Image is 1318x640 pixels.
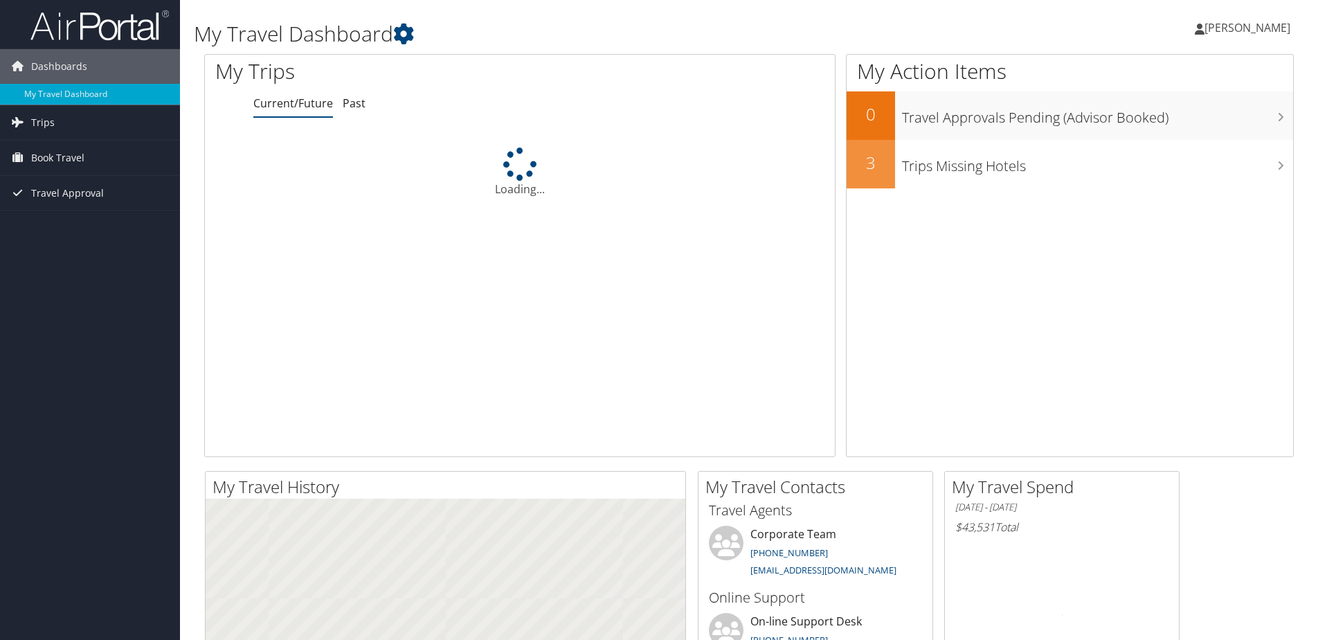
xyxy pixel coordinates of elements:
a: [EMAIL_ADDRESS][DOMAIN_NAME] [750,564,896,576]
h2: My Travel History [213,475,685,499]
h2: 0 [847,103,895,126]
h3: Trips Missing Hotels [902,150,1293,176]
a: [PHONE_NUMBER] [750,546,828,559]
li: Corporate Team [702,526,929,583]
h1: My Action Items [847,57,1293,86]
span: Dashboards [31,49,87,84]
h2: 3 [847,151,895,175]
a: Current/Future [253,96,333,111]
div: Loading... [205,148,835,197]
span: $43,531 [955,519,995,535]
h6: [DATE] - [DATE] [955,501,1168,514]
a: [PERSON_NAME] [1195,7,1304,48]
a: 3Trips Missing Hotels [847,140,1293,188]
h3: Online Support [709,588,922,607]
h3: Travel Approvals Pending (Advisor Booked) [902,101,1293,127]
a: Past [343,96,365,111]
h3: Travel Agents [709,501,922,520]
h2: My Travel Contacts [705,475,932,499]
h1: My Travel Dashboard [194,19,934,48]
span: [PERSON_NAME] [1204,20,1290,35]
img: airportal-logo.png [30,9,169,42]
span: Book Travel [31,141,84,175]
span: Travel Approval [31,176,104,211]
a: 0Travel Approvals Pending (Advisor Booked) [847,91,1293,140]
span: Trips [31,105,55,140]
h6: Total [955,519,1168,535]
h1: My Trips [215,57,562,86]
h2: My Travel Spend [952,475,1179,499]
